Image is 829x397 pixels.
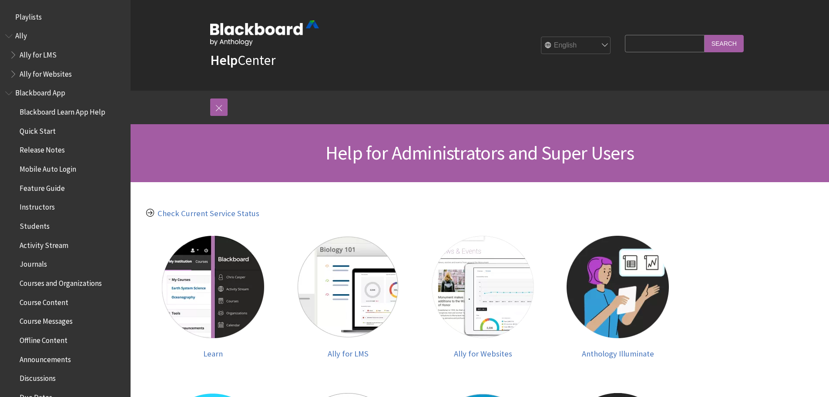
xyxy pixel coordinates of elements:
span: Mobile Auto Login [20,162,76,173]
a: Anthology Illuminate Anthology Illuminate [559,236,677,358]
span: Learn [203,349,223,359]
nav: Book outline for Anthology Ally Help [5,29,125,81]
span: Ally for LMS [20,48,57,59]
a: HelpCenter [210,51,275,69]
a: Ally for LMS Ally for LMS [289,236,407,358]
nav: Book outline for Playlists [5,10,125,24]
a: Check Current Service Status [158,208,259,219]
span: Offline Content [20,333,67,345]
strong: Help [210,51,238,69]
span: Discussions [20,371,56,383]
span: Ally for Websites [20,67,72,78]
span: Help for Administrators and Super Users [326,141,634,165]
input: Search [705,35,744,52]
span: Quick Start [20,124,56,136]
span: Activity Stream [20,238,68,250]
img: Blackboard by Anthology [210,20,319,46]
span: Instructors [20,200,55,212]
span: Ally [15,29,27,41]
span: Anthology Illuminate [582,349,654,359]
span: Students [20,219,50,231]
span: Feature Guide [20,181,65,193]
img: Learn [162,236,264,338]
img: Ally for Websites [432,236,534,338]
a: Ally for Websites Ally for Websites [424,236,542,358]
select: Site Language Selector [541,37,611,54]
span: Courses and Organizations [20,276,102,288]
span: Journals [20,257,47,269]
span: Course Messages [20,314,73,326]
span: Announcements [20,352,71,364]
span: Ally for Websites [454,349,512,359]
span: Blackboard Learn App Help [20,105,105,116]
span: Course Content [20,295,68,307]
span: Playlists [15,10,42,21]
span: Ally for LMS [328,349,369,359]
a: Learn Learn [154,236,272,358]
img: Ally for LMS [297,236,399,338]
img: Anthology Illuminate [567,236,669,338]
span: Release Notes [20,143,65,155]
span: Blackboard App [15,86,65,98]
